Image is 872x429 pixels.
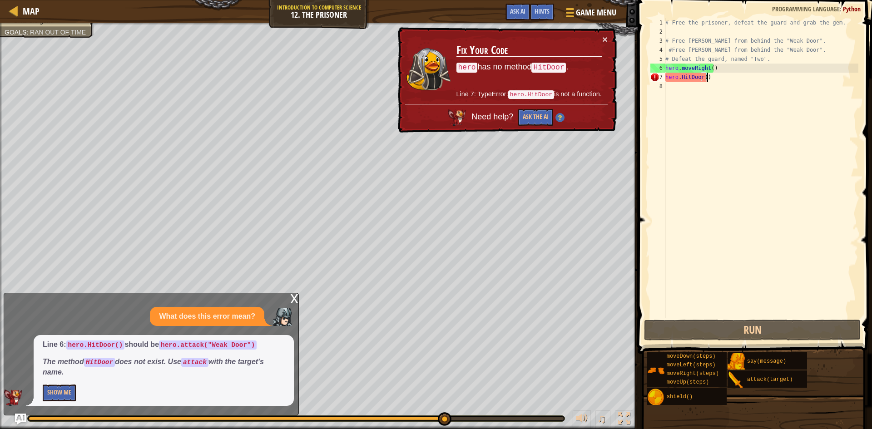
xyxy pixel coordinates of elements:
p: Line 7: TypeError: is not a function. [456,88,602,100]
div: x [290,293,298,302]
button: Game Menu [559,4,622,25]
span: : [26,29,30,36]
p: has no method . [456,59,602,74]
div: 3 [650,36,665,45]
code: HitDoor [531,62,566,72]
span: Ask AI [510,7,525,15]
div: 7 [650,73,665,82]
button: Show Me [43,385,76,401]
span: Python [843,5,861,13]
button: ♫ [595,410,611,429]
span: say(message) [747,358,786,365]
button: × [601,33,607,42]
span: Ran out of time [30,29,86,36]
img: portrait.png [647,362,664,379]
button: Run [644,320,861,340]
div: 4 [650,45,665,54]
button: Ask AI [15,414,26,424]
em: The method does not exist. Use with the target's name. [43,358,264,376]
code: hero.HitDoor() [66,340,125,350]
button: Ask the AI [519,108,554,125]
img: Player [273,308,292,326]
img: Hint [556,112,565,121]
img: portrait.png [728,353,745,370]
span: Need help? [472,112,516,122]
span: moveLeft(steps) [667,362,716,368]
h3: Fix Your Code [456,42,601,57]
div: 6 [650,64,665,73]
code: hero.attack("Weak Door") [159,340,257,350]
div: 5 [650,54,665,64]
span: attack(target) [747,376,793,383]
span: Goals [5,29,26,36]
img: duck_nalfar.png [405,48,451,93]
button: Toggle fullscreen [615,410,633,429]
button: Ask AI [505,4,530,20]
img: portrait.png [647,389,664,406]
span: Map [23,5,40,17]
img: AI [448,110,467,127]
div: 8 [650,82,665,91]
img: AI [4,390,22,406]
span: ♫ [597,412,606,425]
span: Hints [535,7,550,15]
span: moveDown(steps) [667,353,716,360]
span: Programming language [772,5,840,13]
span: : [840,5,843,13]
div: 2 [650,27,665,36]
a: Map [18,5,40,17]
div: 1 [650,18,665,27]
p: What does this error mean? [159,311,255,322]
code: HitDoor [84,358,115,367]
span: moveUp(steps) [667,379,709,385]
p: Line 6: should be [43,340,285,350]
code: hero [456,63,477,74]
code: attack [181,358,208,367]
span: shield() [667,394,693,400]
span: moveRight(steps) [667,370,719,377]
img: portrait.png [728,371,745,389]
code: hero.HitDoor [508,89,555,99]
button: Adjust volume [573,410,591,429]
span: Game Menu [576,7,616,19]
